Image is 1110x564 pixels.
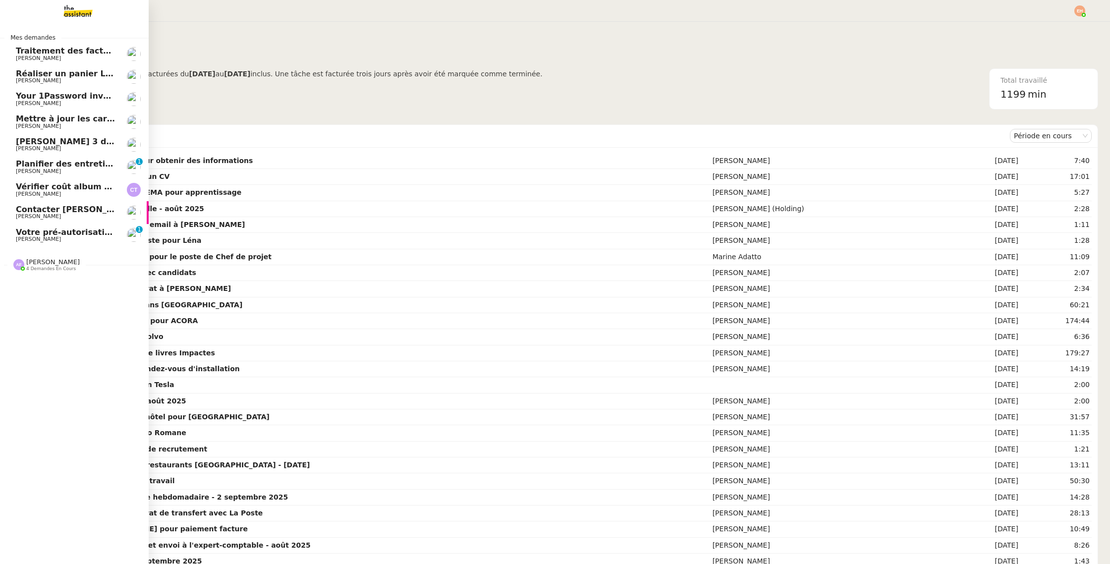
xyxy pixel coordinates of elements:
td: [PERSON_NAME] [711,506,951,521]
td: [PERSON_NAME] [711,345,951,361]
span: Contacter [PERSON_NAME] pour sessions post-formation [16,205,270,214]
p: 1 [137,158,141,167]
td: 31:57 [1020,409,1092,425]
td: 5:27 [1020,185,1092,201]
td: [PERSON_NAME] [711,265,951,281]
td: [DATE] [951,457,1020,473]
span: [PERSON_NAME] [16,191,61,197]
td: [PERSON_NAME] [711,329,951,345]
td: [DATE] [951,329,1020,345]
td: [PERSON_NAME] [711,185,951,201]
span: min [1028,86,1047,103]
td: [DATE] [951,201,1020,217]
span: Mes demandes [4,33,61,43]
nz-select-item: Période en cours [1014,129,1088,142]
img: svg [13,259,24,270]
td: [DATE] [951,185,1020,201]
p: 1 [137,226,141,235]
strong: Mettre en place un contrat de transfert avec La Poste [52,509,263,517]
img: users%2F0v3yA2ZOZBYwPN7V38GNVTYjOQj1%2Favatar%2Fa58eb41e-cbb7-4128-9131-87038ae72dcb [127,115,141,129]
td: 10:49 [1020,521,1092,537]
span: Your 1Password invoice (Swebo). [16,91,164,101]
td: Marine Adatto [711,249,951,265]
strong: Commander des tickets restaurants [GEOGRAPHIC_DATA] - [DATE] [52,461,310,469]
td: [PERSON_NAME] [711,153,951,169]
span: au [216,70,224,78]
td: [DATE] [951,425,1020,441]
img: users%2Ff7AvM1H5WROKDkFYQNHz8zv46LV2%2Favatar%2Ffa026806-15e4-4312-a94b-3cc825a940eb [127,47,141,61]
img: users%2FtFhOaBya8rNVU5KG7br7ns1BCvi2%2Favatar%2Faa8c47da-ee6c-4101-9e7d-730f2e64f978 [127,206,141,220]
span: [PERSON_NAME] [16,55,61,61]
td: [PERSON_NAME] [711,233,951,249]
span: [PERSON_NAME] [16,145,61,152]
td: [DATE] [951,169,1020,185]
td: [DATE] [951,265,1020,281]
b: [DATE] [189,70,215,78]
span: [PERSON_NAME] [16,236,61,242]
span: Vérifier coût album photo Romane [16,182,169,191]
td: 60:21 [1020,297,1092,313]
td: [DATE] [951,377,1020,393]
td: [PERSON_NAME] [711,538,951,554]
strong: Appeler le commercial Volvo [52,333,164,340]
td: [DATE] [951,249,1020,265]
td: 2:28 [1020,201,1092,217]
td: 1:28 [1020,233,1092,249]
div: Total travaillé [1000,75,1087,86]
td: 14:19 [1020,361,1092,377]
td: [DATE] [951,297,1020,313]
td: [PERSON_NAME] [711,521,951,537]
span: [PERSON_NAME] [16,213,61,220]
img: users%2FtFhOaBya8rNVU5KG7br7ns1BCvi2%2Favatar%2Faa8c47da-ee6c-4101-9e7d-730f2e64f978 [127,160,141,174]
td: 2:00 [1020,394,1092,409]
td: [DATE] [951,409,1020,425]
td: [DATE] [951,153,1020,169]
td: [PERSON_NAME] [711,473,951,489]
td: 2:00 [1020,377,1092,393]
td: [PERSON_NAME] [711,297,951,313]
strong: Répondre aux candidats pour le poste de Chef de projet [52,253,272,261]
td: [PERSON_NAME] [711,361,951,377]
td: 7:40 [1020,153,1092,169]
strong: Contacter [PERSON_NAME] pour paiement facture [52,525,248,533]
td: [DATE] [951,361,1020,377]
img: users%2Ff7AvM1H5WROKDkFYQNHz8zv46LV2%2Favatar%2Ffa026806-15e4-4312-a94b-3cc825a940eb [127,138,141,152]
td: [PERSON_NAME] [711,490,951,506]
img: users%2F8F3ae0CdRNRxLT9M8DTLuFZT1wq1%2Favatar%2F8d3ba6ea-8103-41c2-84d4-2a4cca0cf040 [127,70,141,84]
span: 4 demandes en cours [26,266,76,272]
span: inclus. Une tâche est facturée trois jours après avoir été marquée comme terminée. [250,70,542,78]
td: 174:44 [1020,313,1092,329]
td: [PERSON_NAME] [711,394,951,409]
td: [PERSON_NAME] [711,169,951,185]
td: 14:28 [1020,490,1092,506]
td: 28:13 [1020,506,1092,521]
td: [DATE] [951,233,1020,249]
td: [PERSON_NAME] [711,217,951,233]
nz-badge-sup: 1 [136,226,143,233]
td: [PERSON_NAME] (Holding) [711,201,951,217]
td: 6:36 [1020,329,1092,345]
img: svg [1074,5,1085,16]
span: [PERSON_NAME] [16,168,61,174]
td: [DATE] [951,521,1020,537]
td: 8:26 [1020,538,1092,554]
span: [PERSON_NAME] [16,100,61,107]
span: 1199 [1000,88,1026,100]
td: [DATE] [951,281,1020,297]
span: [PERSON_NAME] [16,123,61,129]
td: [DATE] [951,345,1020,361]
strong: Contactez le numéro pour obtenir des informations [52,157,253,165]
td: [DATE] [951,442,1020,457]
td: [DATE] [951,490,1020,506]
span: Réaliser un panier Leclerc - [DATE] [16,69,171,78]
td: 1:11 [1020,217,1092,233]
span: Planifier des entretiens de recrutement [16,159,193,169]
td: 2:34 [1020,281,1092,297]
td: 11:35 [1020,425,1092,441]
img: svg [127,183,141,197]
td: [DATE] [951,506,1020,521]
b: [DATE] [224,70,250,78]
span: [PERSON_NAME] [16,77,61,84]
img: users%2F8F3ae0CdRNRxLT9M8DTLuFZT1wq1%2Favatar%2F8d3ba6ea-8103-41c2-84d4-2a4cca0cf040 [127,92,141,106]
td: 50:30 [1020,473,1092,489]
